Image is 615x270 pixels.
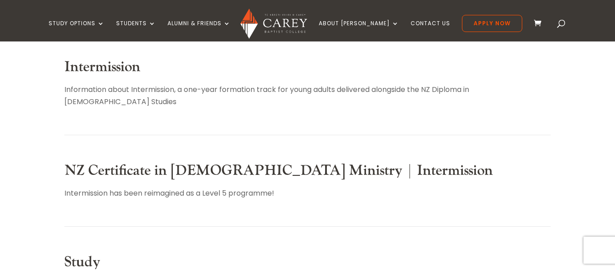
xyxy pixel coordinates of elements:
[319,20,399,41] a: About [PERSON_NAME]
[167,20,231,41] a: Alumni & Friends
[49,20,104,41] a: Study Options
[240,9,307,39] img: Carey Baptist College
[64,187,551,199] p: Intermission has been reimagined as a Level 5 programme!
[64,58,140,76] a: Intermission
[462,15,522,32] a: Apply Now
[64,161,493,180] a: NZ Certificate in [DEMOGRAPHIC_DATA] Ministry | Intermission
[116,20,156,41] a: Students
[64,83,551,108] p: Information about Intermission, a one-year formation track for young adults delivered alongside t...
[411,20,450,41] a: Contact Us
